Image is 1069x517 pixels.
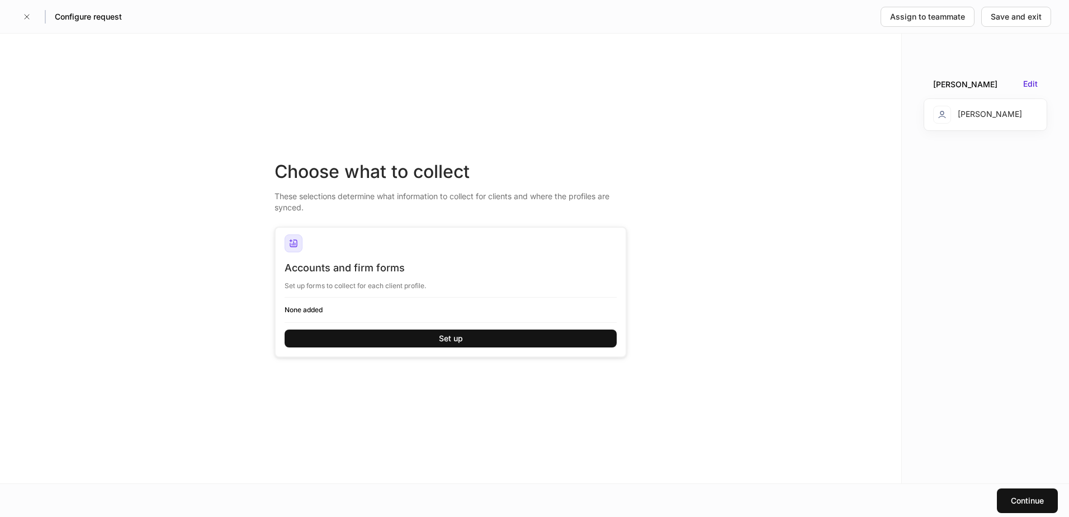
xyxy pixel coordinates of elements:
[275,184,627,213] div: These selections determine what information to collect for clients and where the profiles are syn...
[285,304,617,315] h6: None added
[285,330,617,347] button: Set up
[1023,78,1038,90] button: Edit
[881,7,975,27] button: Assign to teammate
[285,275,617,290] div: Set up forms to collect for each client profile.
[991,11,1042,22] div: Save and exit
[275,159,627,184] div: Choose what to collect
[55,11,122,22] h5: Configure request
[981,7,1051,27] button: Save and exit
[1011,495,1044,506] div: Continue
[285,261,617,275] div: Accounts and firm forms
[933,106,1022,124] div: [PERSON_NAME]
[890,11,965,22] div: Assign to teammate
[933,79,997,90] div: [PERSON_NAME]
[997,488,1058,513] button: Continue
[439,333,463,344] div: Set up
